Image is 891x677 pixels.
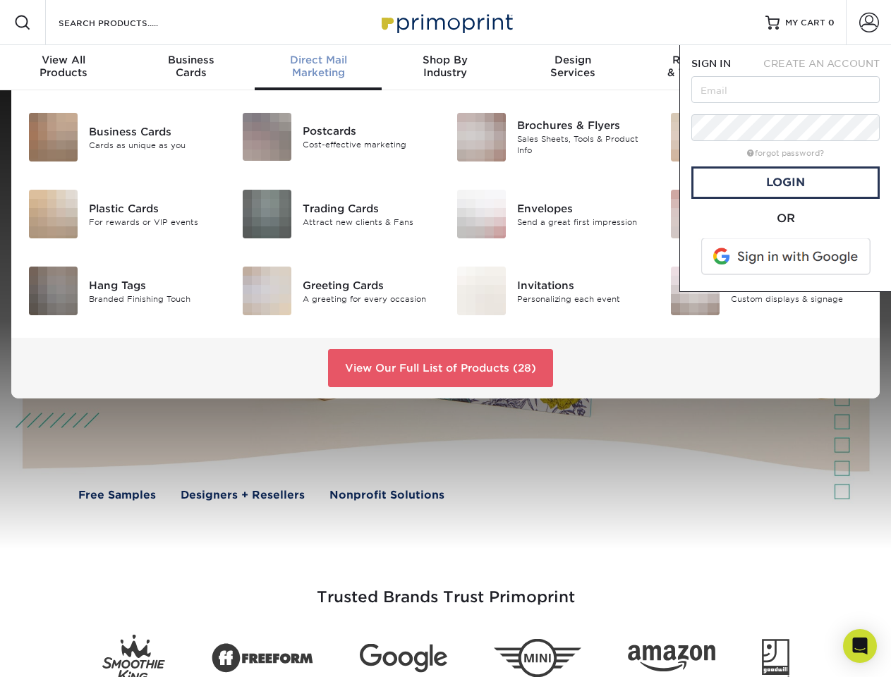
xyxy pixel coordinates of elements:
[636,45,763,90] a: Resources& Templates
[255,45,382,90] a: Direct MailMarketing
[382,45,509,90] a: Shop ByIndustry
[691,76,880,103] input: Email
[127,54,254,66] span: Business
[375,7,516,37] img: Primoprint
[360,644,447,673] img: Google
[382,54,509,66] span: Shop By
[691,166,880,199] a: Login
[843,629,877,663] div: Open Intercom Messenger
[763,58,880,69] span: CREATE AN ACCOUNT
[255,54,382,79] div: Marketing
[691,210,880,227] div: OR
[628,645,715,672] img: Amazon
[762,639,789,677] img: Goodwill
[255,54,382,66] span: Direct Mail
[785,17,825,29] span: MY CART
[382,54,509,79] div: Industry
[691,58,731,69] span: SIGN IN
[127,45,254,90] a: BusinessCards
[509,54,636,79] div: Services
[4,634,120,672] iframe: Google Customer Reviews
[57,14,195,31] input: SEARCH PRODUCTS.....
[127,54,254,79] div: Cards
[636,54,763,79] div: & Templates
[509,54,636,66] span: Design
[636,54,763,66] span: Resources
[828,18,835,28] span: 0
[747,149,824,158] a: forgot password?
[328,349,553,387] a: View Our Full List of Products (28)
[33,554,859,623] h3: Trusted Brands Trust Primoprint
[509,45,636,90] a: DesignServices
